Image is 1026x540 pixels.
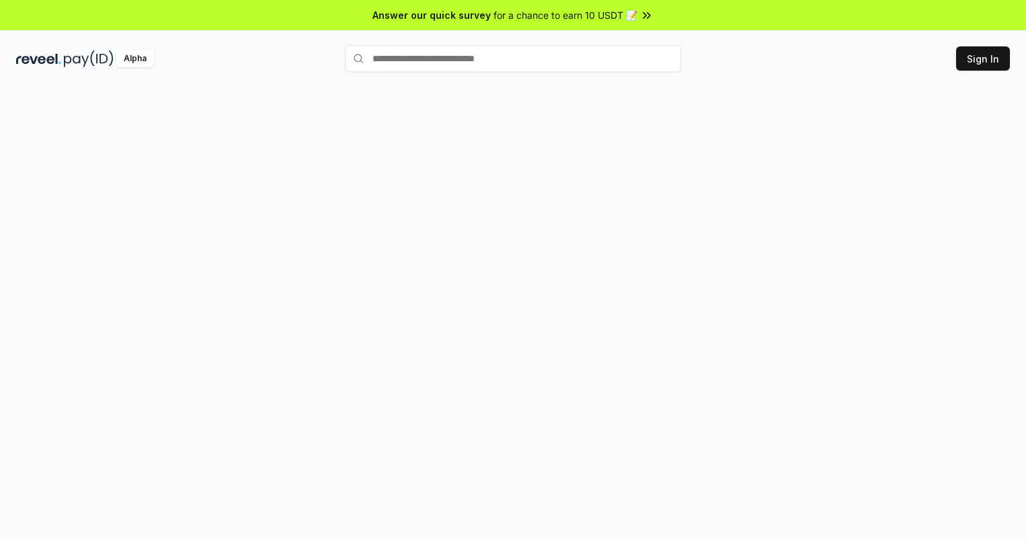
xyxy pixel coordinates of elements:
span: Answer our quick survey [372,8,491,22]
img: reveel_dark [16,50,61,67]
img: pay_id [64,50,114,67]
div: Alpha [116,50,154,67]
button: Sign In [956,46,1010,71]
span: for a chance to earn 10 USDT 📝 [494,8,637,22]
